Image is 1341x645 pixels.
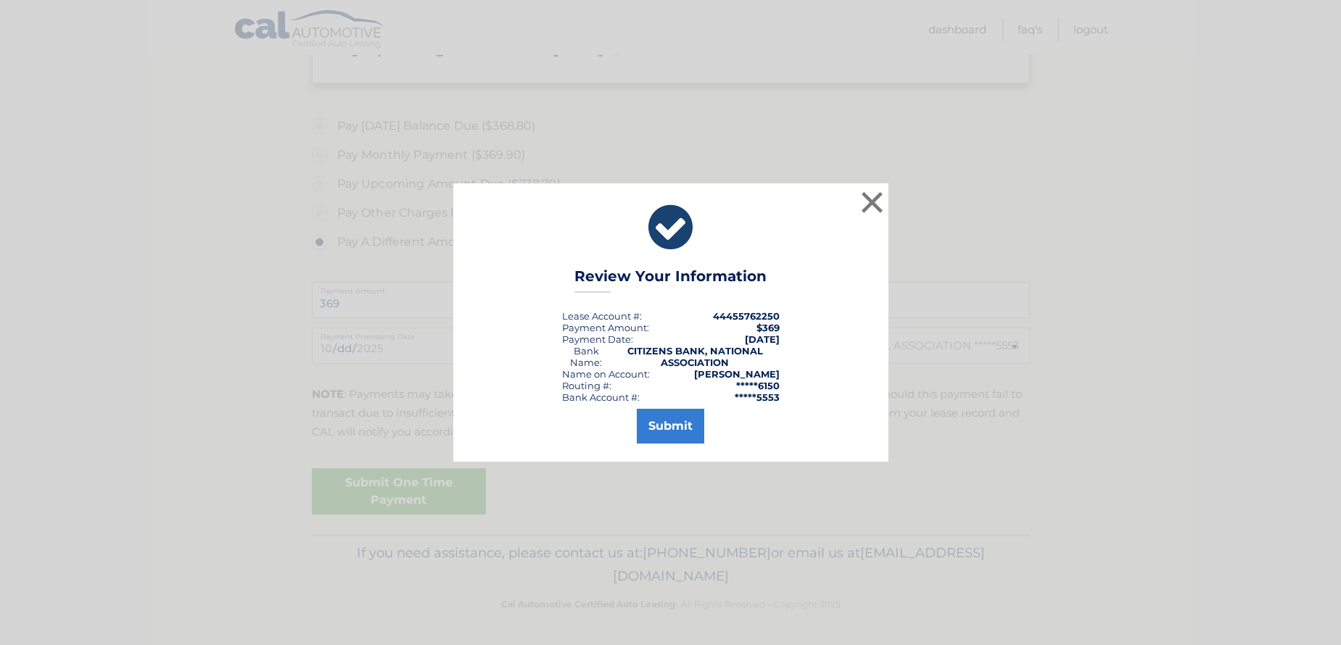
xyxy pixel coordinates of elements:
[562,322,649,333] div: Payment Amount:
[713,310,780,322] strong: 44455762250
[574,267,767,293] h3: Review Your Information
[562,391,640,403] div: Bank Account #:
[562,368,650,380] div: Name on Account:
[858,188,887,217] button: ×
[745,333,780,345] span: [DATE]
[562,333,633,345] div: :
[562,310,642,322] div: Lease Account #:
[562,380,611,391] div: Routing #:
[694,368,780,380] strong: [PERSON_NAME]
[562,333,631,345] span: Payment Date
[562,345,611,368] div: Bank Name:
[756,322,780,333] span: $369
[637,409,704,444] button: Submit
[627,345,763,368] strong: CITIZENS BANK, NATIONAL ASSOCIATION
